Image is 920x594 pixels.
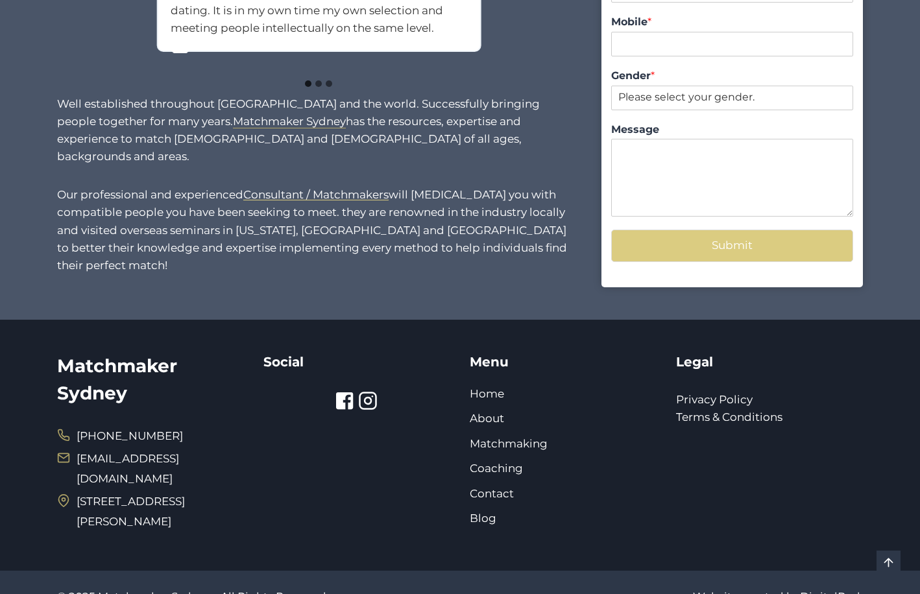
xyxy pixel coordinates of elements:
[676,352,863,372] h5: Legal
[470,462,523,475] a: Coaching
[57,426,183,446] a: [PHONE_NUMBER]
[263,352,450,372] h5: Social
[57,186,581,274] p: Our professional and experienced will [MEDICAL_DATA] you with compatible people you have been see...
[676,393,753,406] a: Privacy Policy
[470,437,548,450] a: Matchmaking
[233,115,346,128] a: Matchmaker Sydney
[326,80,332,87] button: Go to slide 3
[77,452,179,485] a: [EMAIL_ADDRESS][DOMAIN_NAME]
[611,123,853,137] label: Message
[57,95,581,166] p: Well established throughout [GEOGRAPHIC_DATA] and the world. Successfully bringing people togethe...
[611,32,853,56] input: Mobile
[470,512,496,525] a: Blog
[470,412,504,425] a: About
[611,16,853,29] label: Mobile
[77,492,244,531] span: [STREET_ADDRESS][PERSON_NAME]
[243,188,389,201] a: Consultant / Matchmakers
[877,551,901,575] a: Scroll to top
[470,352,657,372] h5: Menu
[57,78,581,89] ul: Select a slide to show
[611,69,853,83] label: Gender
[315,80,322,87] button: Go to slide 2
[676,410,782,423] a: Terms & Conditions
[77,426,183,446] span: [PHONE_NUMBER]
[470,487,514,500] a: Contact
[305,80,311,87] button: Go to slide 1
[470,387,504,400] a: Home
[57,352,244,407] h2: Matchmaker Sydney
[611,230,853,261] button: Submit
